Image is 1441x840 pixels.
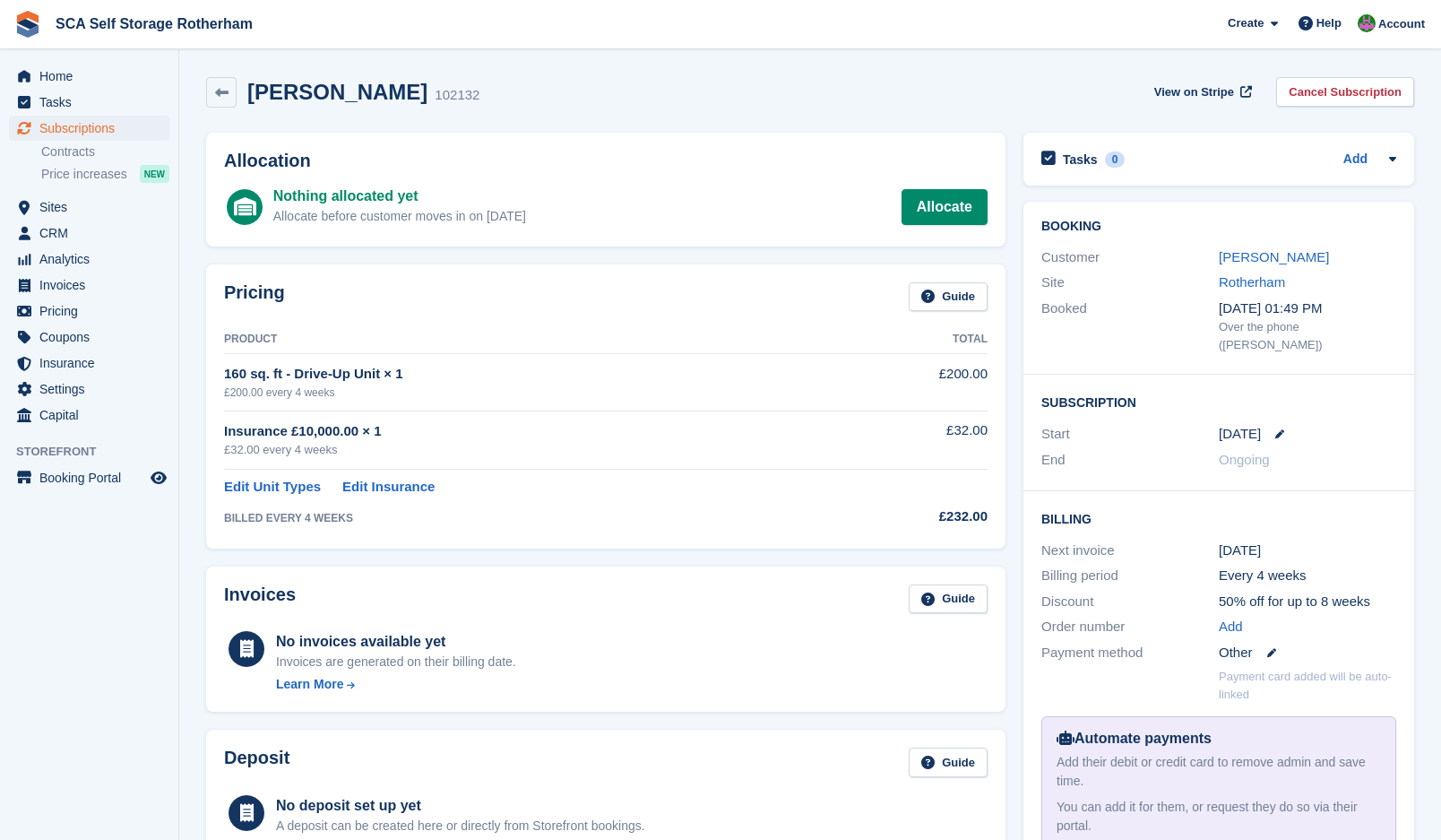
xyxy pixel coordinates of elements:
[9,221,169,246] a: menu
[1219,299,1396,319] div: [DATE] 01:49 PM
[1041,393,1396,411] h2: Subscription
[276,675,343,694] div: Learn More
[224,282,285,312] h2: Pricing
[1063,152,1098,168] h2: Tasks
[224,477,321,498] a: Edit Unit Types
[1041,541,1219,561] div: Next invoice
[1343,150,1368,170] a: Add
[9,116,169,141] a: menu
[276,653,516,671] div: Invoices are generated on their billing date.
[39,351,147,376] span: Insurance
[224,151,988,171] h2: Allocation
[224,364,844,385] div: 160 sq. ft - Drive-Up Unit × 1
[844,411,988,469] td: £32.00
[1147,77,1255,107] a: View on Stripe
[9,377,169,402] a: menu
[9,273,169,298] a: menu
[16,443,178,461] span: Storefront
[342,477,435,498] a: Edit Insurance
[39,299,147,324] span: Pricing
[39,195,147,220] span: Sites
[1105,152,1126,168] div: 0
[273,207,526,226] div: Allocate before customer moves in on [DATE]
[273,186,526,207] div: Nothing allocated yet
[224,421,844,442] div: Insurance £10,000.00 × 1
[1219,274,1285,290] a: Rotherham
[39,90,147,115] span: Tasks
[41,164,169,184] a: Price increases NEW
[39,64,147,89] span: Home
[1041,643,1219,663] div: Payment method
[9,64,169,89] a: menu
[435,85,479,106] div: 102132
[39,273,147,298] span: Invoices
[1041,617,1219,637] div: Order number
[1041,299,1219,354] div: Booked
[1041,592,1219,612] div: Discount
[909,748,988,777] a: Guide
[14,11,41,38] img: stora-icon-8386f47178a22dfd0bd8f6a31ec36ba5ce8667c1dd55bd0f319d3a0aa187defe.svg
[844,325,988,354] th: Total
[1228,14,1264,32] span: Create
[247,80,427,104] h2: [PERSON_NAME]
[39,116,147,141] span: Subscriptions
[224,441,844,459] div: £32.00 every 4 weeks
[1041,273,1219,293] div: Site
[39,247,147,272] span: Analytics
[1041,566,1219,586] div: Billing period
[224,748,289,777] h2: Deposit
[902,189,988,225] a: Allocate
[1219,318,1396,353] div: Over the phone ([PERSON_NAME])
[1154,83,1234,101] span: View on Stripe
[224,385,844,401] div: £200.00 every 4 weeks
[9,90,169,115] a: menu
[276,817,645,836] p: A deposit can be created here or directly from Storefront bookings.
[1378,15,1425,33] span: Account
[1219,668,1396,703] p: Payment card added will be auto-linked
[1041,450,1219,471] div: End
[1057,728,1381,749] div: Automate payments
[1219,566,1396,586] div: Every 4 weeks
[1276,77,1414,107] a: Cancel Subscription
[1219,541,1396,561] div: [DATE]
[276,631,516,653] div: No invoices available yet
[1041,220,1396,234] h2: Booking
[1219,424,1261,445] time: 2025-08-23 00:00:00 UTC
[844,354,988,411] td: £200.00
[39,377,147,402] span: Settings
[9,299,169,324] a: menu
[48,9,260,39] a: SCA Self Storage Rotherham
[39,325,147,350] span: Coupons
[1219,592,1396,612] div: 50% off for up to 8 weeks
[1316,14,1342,32] span: Help
[41,143,169,160] a: Contracts
[41,166,127,183] span: Price increases
[276,795,645,817] div: No deposit set up yet
[1057,798,1381,836] div: You can add it for them, or request they do so via their portal.
[1219,617,1243,637] a: Add
[909,585,988,614] a: Guide
[9,465,169,490] a: menu
[224,510,844,526] div: BILLED EVERY 4 WEEKS
[1041,247,1219,268] div: Customer
[9,403,169,428] a: menu
[39,465,147,490] span: Booking Portal
[9,247,169,272] a: menu
[909,282,988,312] a: Guide
[9,351,169,376] a: menu
[9,325,169,350] a: menu
[140,165,169,183] div: NEW
[224,325,844,354] th: Product
[39,221,147,246] span: CRM
[276,675,516,694] a: Learn More
[148,467,169,489] a: Preview store
[39,403,147,428] span: Capital
[1219,643,1396,663] div: Other
[844,507,988,527] div: £232.00
[1041,509,1396,527] h2: Billing
[1057,753,1381,791] div: Add their debit or credit card to remove admin and save time.
[1219,249,1329,264] a: [PERSON_NAME]
[1041,424,1219,445] div: Start
[1219,452,1270,467] span: Ongoing
[224,585,296,614] h2: Invoices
